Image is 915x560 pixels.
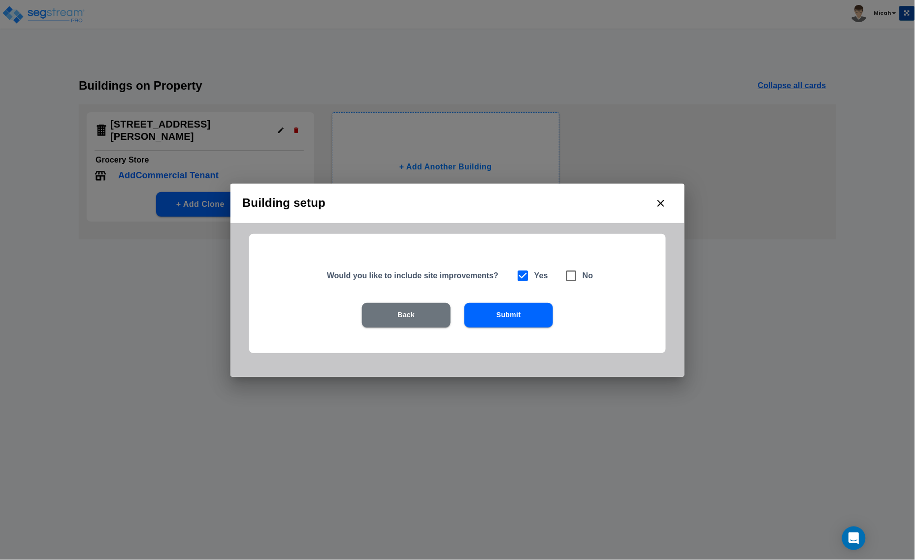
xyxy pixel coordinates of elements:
h2: Building setup [230,184,685,223]
h6: Yes [534,269,548,283]
button: close [649,192,673,215]
button: Back [362,303,451,328]
div: Open Intercom Messenger [842,527,866,550]
button: Submit [464,303,553,328]
h6: No [583,269,593,283]
h5: Would you like to include site improvements? [327,270,504,281]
